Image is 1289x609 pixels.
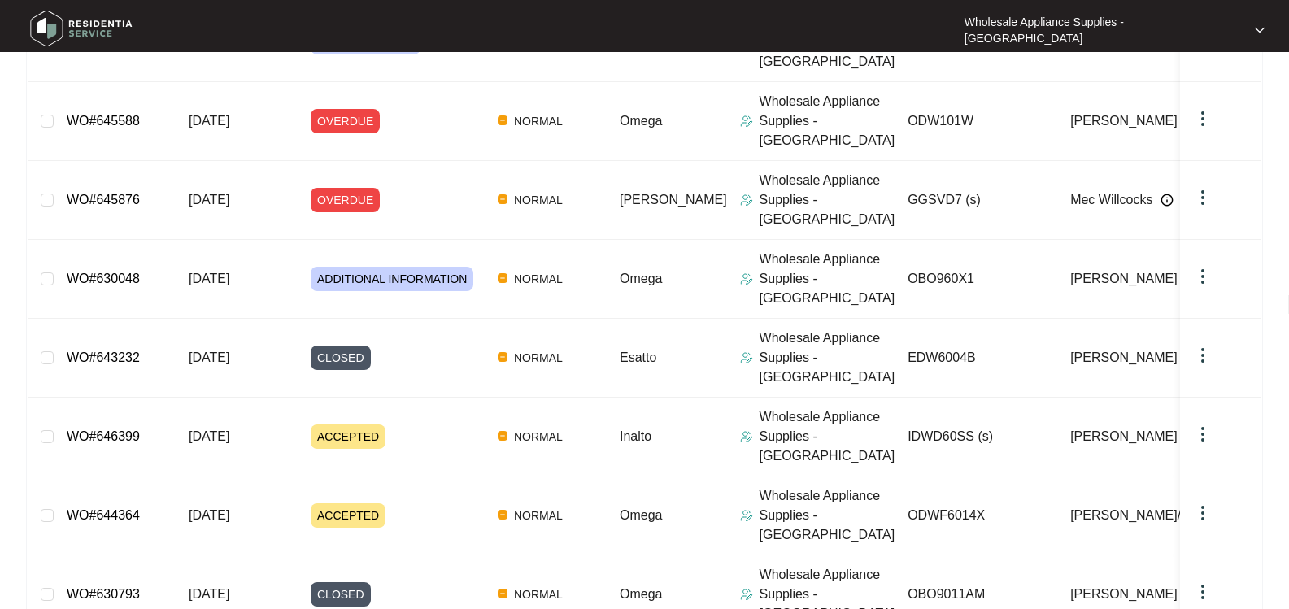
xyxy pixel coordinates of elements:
span: [DATE] [189,272,229,285]
img: Vercel Logo [498,273,507,283]
span: [PERSON_NAME] [1070,585,1178,604]
span: Omega [620,508,662,522]
span: Mec Willcocks [1070,190,1152,210]
img: Assigner Icon [740,509,753,522]
span: NORMAL [507,585,569,604]
span: Omega [620,587,662,601]
span: [DATE] [189,350,229,364]
img: Vercel Logo [498,194,507,204]
img: dropdown arrow [1193,424,1213,444]
span: [PERSON_NAME] [1070,269,1178,289]
span: [PERSON_NAME] [1070,427,1178,446]
td: EDW6004B [895,319,1057,398]
td: GGSVD7 (s) [895,161,1057,240]
img: Assigner Icon [740,272,753,285]
p: Wholesale Appliance Supplies - [GEOGRAPHIC_DATA] [760,250,895,308]
span: [DATE] [189,587,229,601]
span: Esatto [620,350,656,364]
td: ODWF6014X [895,476,1057,555]
td: IDWD60SS (s) [895,398,1057,476]
span: [DATE] [189,508,229,522]
span: OVERDUE [311,188,380,212]
img: residentia service logo [24,4,138,53]
span: Omega [620,272,662,285]
a: WO#630793 [67,587,140,601]
span: NORMAL [507,269,569,289]
img: Assigner Icon [740,194,753,207]
span: NORMAL [507,111,569,131]
span: NORMAL [507,506,569,525]
img: Vercel Logo [498,431,507,441]
p: Wholesale Appliance Supplies - [GEOGRAPHIC_DATA] [760,171,895,229]
span: ACCEPTED [311,503,385,528]
span: [PERSON_NAME] [1070,348,1178,368]
span: [PERSON_NAME] [620,193,727,207]
span: [PERSON_NAME]/M... [1070,506,1203,525]
p: Wholesale Appliance Supplies - [GEOGRAPHIC_DATA] [760,486,895,545]
span: Omega [620,114,662,128]
span: [DATE] [189,429,229,443]
span: Inalto [620,429,651,443]
p: Wholesale Appliance Supplies - [GEOGRAPHIC_DATA] [965,14,1240,46]
td: OBO960X1 [895,240,1057,319]
span: NORMAL [507,348,569,368]
img: dropdown arrow [1193,582,1213,602]
img: dropdown arrow [1193,109,1213,128]
img: Vercel Logo [498,352,507,362]
span: NORMAL [507,190,569,210]
a: WO#643232 [67,350,140,364]
span: CLOSED [311,582,371,607]
a: WO#630048 [67,272,140,285]
p: Wholesale Appliance Supplies - [GEOGRAPHIC_DATA] [760,407,895,466]
img: dropdown arrow [1193,267,1213,286]
span: ACCEPTED [311,424,385,449]
img: Assigner Icon [740,115,753,128]
a: WO#645876 [67,193,140,207]
span: [DATE] [189,114,229,128]
img: Assigner Icon [740,351,753,364]
img: Vercel Logo [498,510,507,520]
a: WO#646399 [67,429,140,443]
img: Info icon [1161,194,1174,207]
td: ODW101W [895,82,1057,161]
img: Vercel Logo [498,115,507,125]
p: Wholesale Appliance Supplies - [GEOGRAPHIC_DATA] [760,328,895,387]
span: OVERDUE [311,109,380,133]
img: Vercel Logo [498,589,507,598]
a: WO#645588 [67,114,140,128]
img: Assigner Icon [740,588,753,601]
img: Assigner Icon [740,430,753,443]
a: WO#644364 [67,508,140,522]
span: CLOSED [311,346,371,370]
img: dropdown arrow [1193,346,1213,365]
span: [DATE] [189,193,229,207]
span: ADDITIONAL INFORMATION [311,267,473,291]
p: Wholesale Appliance Supplies - [GEOGRAPHIC_DATA] [760,92,895,150]
img: dropdown arrow [1193,188,1213,207]
img: dropdown arrow [1193,503,1213,523]
span: [PERSON_NAME] [1070,111,1178,131]
span: NORMAL [507,427,569,446]
img: dropdown arrow [1255,26,1265,34]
